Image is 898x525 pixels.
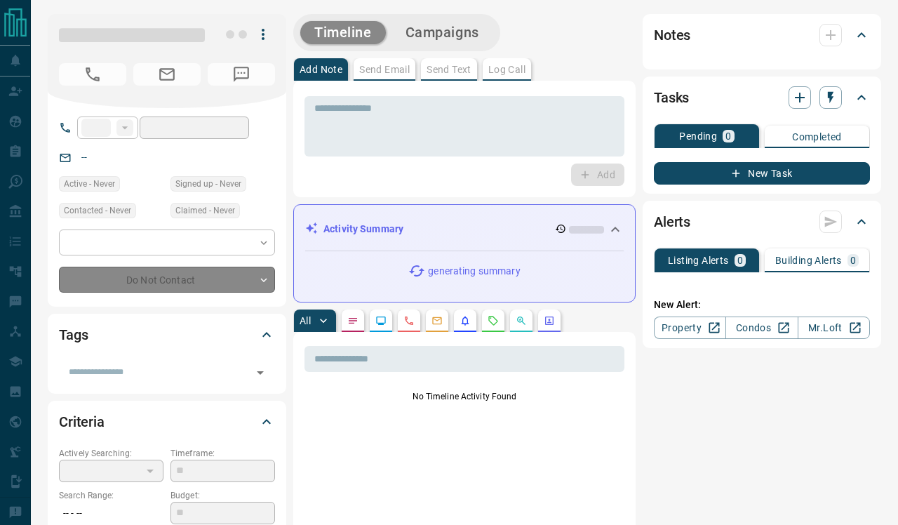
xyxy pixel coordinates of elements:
p: 0 [850,255,856,265]
h2: Notes [654,24,690,46]
h2: Alerts [654,211,690,233]
svg: Notes [347,315,358,326]
div: Tags [59,318,275,352]
p: Actively Searching: [59,447,163,460]
button: Timeline [300,21,386,44]
div: Criteria [59,405,275,439]
h2: Criteria [59,411,105,433]
span: Active - Never [64,177,115,191]
button: Campaigns [391,21,493,44]
p: No Timeline Activity Found [304,390,624,403]
p: Budget: [170,489,275,502]
span: Claimed - Never [175,204,235,218]
p: Completed [792,132,842,142]
button: New Task [654,162,870,185]
p: 0 [725,131,731,141]
p: Building Alerts [775,255,842,265]
div: Alerts [654,205,870,239]
p: generating summary [428,264,520,279]
svg: Requests [488,315,499,326]
a: Condos [725,317,798,339]
span: No Number [208,63,275,86]
div: Do Not Contact [59,267,275,293]
p: All [300,316,311,326]
a: Property [654,317,726,339]
svg: Calls [403,315,415,326]
a: -- [81,152,87,163]
span: Signed up - Never [175,177,241,191]
a: Mr.Loft [798,317,870,339]
p: Pending [679,131,717,141]
svg: Lead Browsing Activity [375,315,387,326]
p: Timeframe: [170,447,275,460]
div: Notes [654,18,870,52]
p: -- - -- [59,502,163,525]
span: No Email [133,63,201,86]
svg: Listing Alerts [460,315,471,326]
span: Contacted - Never [64,204,131,218]
div: Tasks [654,81,870,114]
div: Activity Summary [305,216,624,242]
h2: Tags [59,324,88,346]
svg: Agent Actions [544,315,555,326]
svg: Emails [431,315,443,326]
button: Open [250,363,270,383]
p: Add Note [300,65,342,74]
p: Activity Summary [323,222,403,237]
svg: Opportunities [516,315,527,326]
span: No Number [59,63,126,86]
p: Listing Alerts [668,255,729,265]
p: New Alert: [654,298,870,312]
p: 0 [737,255,743,265]
p: Search Range: [59,489,163,502]
h2: Tasks [654,86,689,109]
